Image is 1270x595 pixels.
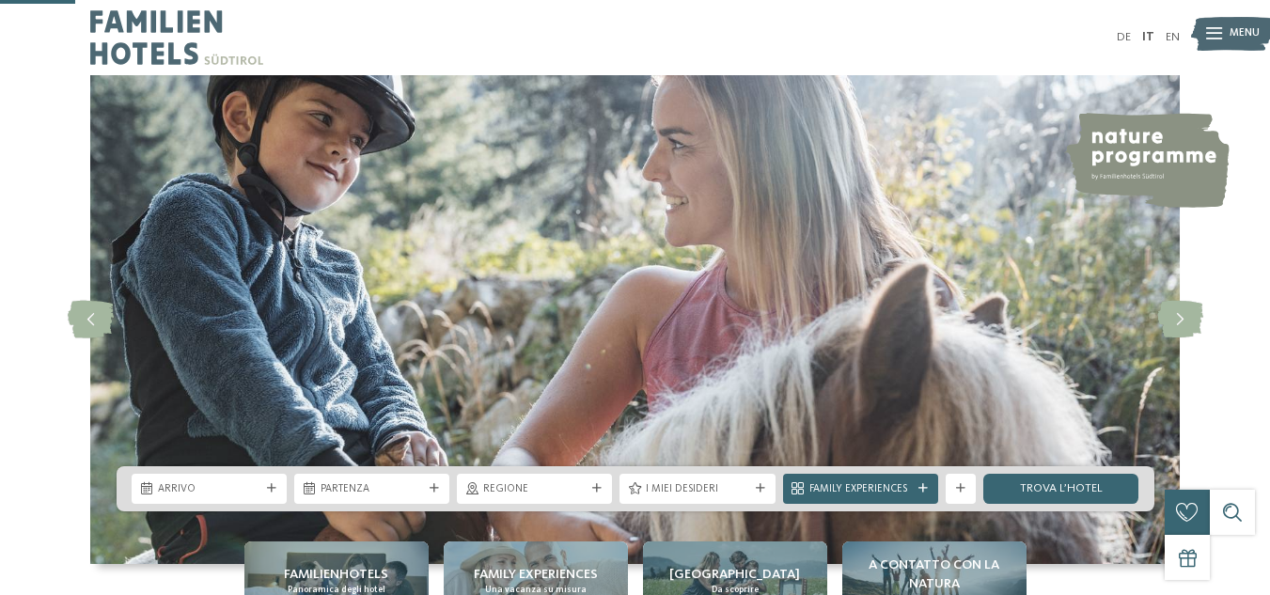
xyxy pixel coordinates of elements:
[90,75,1180,564] img: Family hotel Alto Adige: the happy family places!
[474,565,598,584] span: Family experiences
[1230,26,1260,41] span: Menu
[1117,31,1131,43] a: DE
[983,474,1138,504] a: trova l’hotel
[1166,31,1180,43] a: EN
[646,482,748,497] span: I miei desideri
[483,482,586,497] span: Regione
[669,565,800,584] span: [GEOGRAPHIC_DATA]
[1064,113,1230,208] img: nature programme by Familienhotels Südtirol
[321,482,423,497] span: Partenza
[1142,31,1154,43] a: IT
[158,482,260,497] span: Arrivo
[284,565,388,584] span: Familienhotels
[809,482,912,497] span: Family Experiences
[850,556,1019,593] span: A contatto con la natura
